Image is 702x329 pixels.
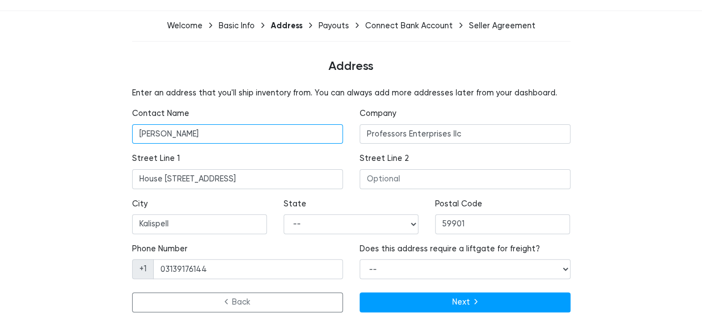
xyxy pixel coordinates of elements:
[132,108,189,120] label: Contact Name
[18,59,684,74] h4: Address
[167,21,203,31] div: Welcome
[435,198,482,210] label: Postal Code
[365,21,453,31] div: Connect Bank Account
[132,198,148,210] label: City
[132,87,570,99] p: Enter an address that you'll ship inventory from. You can always add more addresses later from yo...
[360,292,570,312] button: Next
[360,153,409,165] label: Street Line 2
[360,124,570,144] input: Optional
[284,198,306,210] label: State
[360,243,540,255] label: Does this address require a liftgate for freight?
[153,259,343,279] input: Only used to arrange shipping
[132,153,180,165] label: Street Line 1
[469,21,536,31] div: Seller Agreement
[132,243,188,255] label: Phone Number
[271,21,302,31] div: Address
[360,108,396,120] label: Company
[132,292,343,312] a: Back
[319,21,349,31] div: Payouts
[360,169,570,189] input: Optional
[219,21,255,31] div: Basic Info
[132,259,154,279] span: +1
